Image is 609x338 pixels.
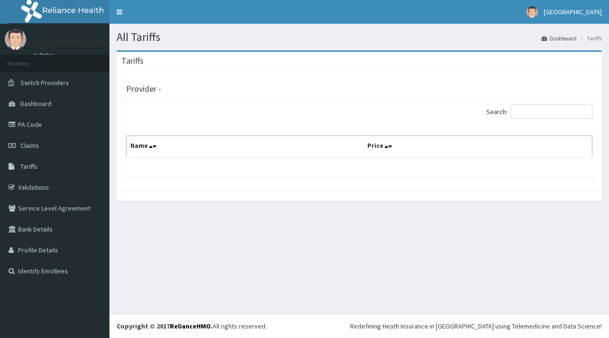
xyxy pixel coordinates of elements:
a: RelianceHMO [170,322,211,330]
span: Switch Providers [20,78,69,87]
a: Online [33,52,56,58]
span: Claims [20,141,39,150]
h3: Tariffs [121,57,144,65]
th: Name [127,136,363,158]
span: [GEOGRAPHIC_DATA] [544,8,602,16]
p: [GEOGRAPHIC_DATA] [33,39,112,47]
input: Search: [511,105,592,119]
img: User Image [5,29,26,50]
span: Tariffs [20,162,38,171]
th: Price [363,136,592,158]
span: Dashboard [20,99,51,108]
h1: All Tariffs [117,31,602,43]
h3: Provider - [126,85,161,93]
strong: Copyright © 2017 . [117,322,213,330]
footer: All rights reserved. [109,314,609,338]
div: Redefining Heath Insurance in [GEOGRAPHIC_DATA] using Telemedicine and Data Science! [350,321,602,331]
img: User Image [526,6,538,18]
label: Search: [486,105,592,119]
